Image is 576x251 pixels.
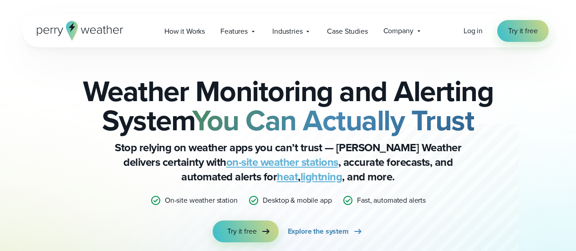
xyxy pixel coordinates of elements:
span: Company [383,26,413,36]
p: Fast, automated alerts [357,195,426,206]
p: Desktop & mobile app [263,195,331,206]
a: lightning [301,169,342,185]
strong: You Can Actually Trust [192,99,474,142]
span: Try it free [227,226,256,237]
a: Case Studies [319,22,375,41]
span: How it Works [164,26,205,37]
a: Explore the system [288,220,363,242]
a: Log in [464,26,483,36]
a: Try it free [213,220,278,242]
span: Try it free [508,26,537,36]
span: Explore the system [288,226,349,237]
a: heat [277,169,298,185]
a: How it Works [157,22,213,41]
p: Stop relying on weather apps you can’t trust — [PERSON_NAME] Weather delivers certainty with , ac... [106,140,470,184]
h2: Weather Monitoring and Alerting System [68,77,509,135]
a: on-site weather stations [226,154,338,170]
span: Industries [272,26,302,37]
span: Features [220,26,248,37]
span: Case Studies [327,26,367,37]
a: Try it free [497,20,548,42]
p: On-site weather station [165,195,237,206]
